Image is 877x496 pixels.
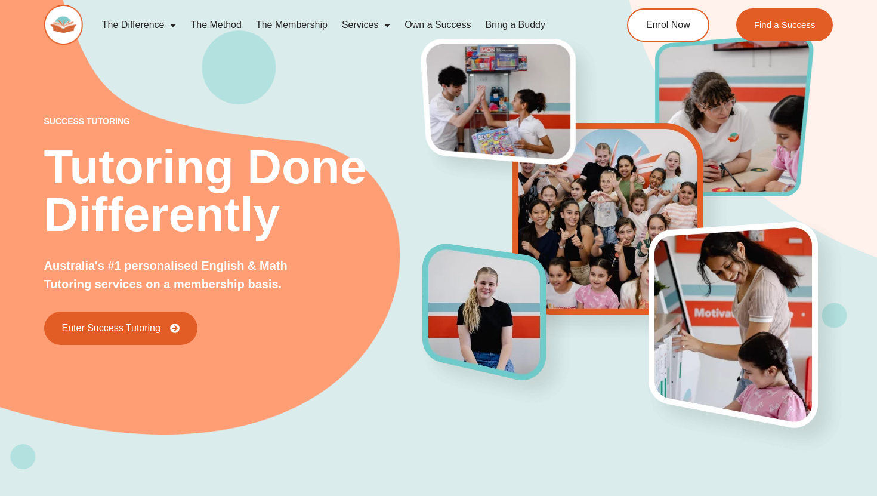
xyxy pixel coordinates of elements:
[754,20,816,29] span: Find a Success
[183,11,248,39] a: The Method
[736,8,833,41] a: Find a Success
[62,324,160,333] span: Enter Success Tutoring
[478,11,552,39] a: Bring a Buddy
[397,11,478,39] a: Own a Success
[44,312,197,345] a: Enter Success Tutoring
[335,11,397,39] a: Services
[249,11,335,39] a: The Membership
[95,11,582,39] nav: Menu
[646,20,690,30] span: Enrol Now
[627,8,709,42] a: Enrol Now
[44,257,321,294] p: Australia's #1 personalised English & Math Tutoring services on a membership basis.
[44,143,423,239] h2: Tutoring Done Differently
[95,11,184,39] a: The Difference
[44,117,423,125] p: success tutoring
